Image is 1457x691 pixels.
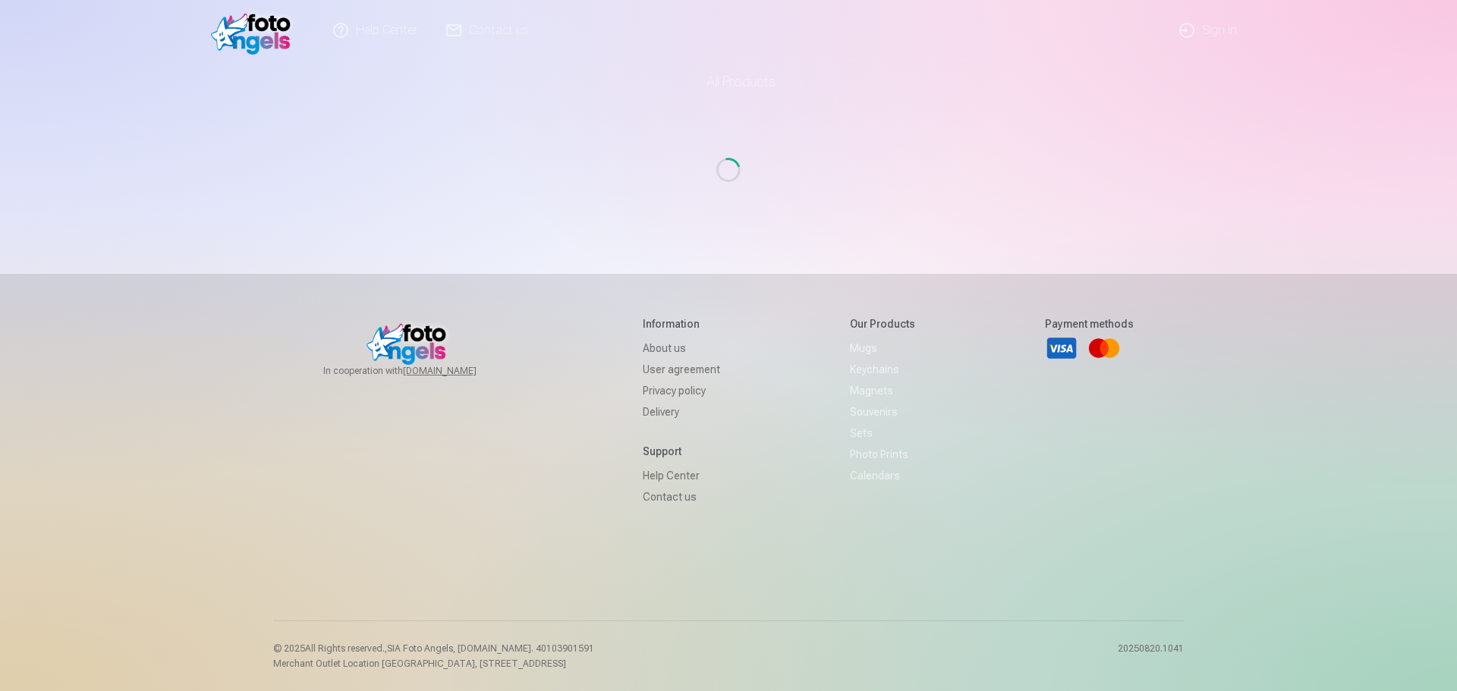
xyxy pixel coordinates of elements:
[643,316,720,331] h5: Information
[850,359,915,380] a: Keychains
[850,380,915,401] a: Magnets
[273,642,594,655] p: © 2025 All Rights reserved. ,
[1118,642,1184,670] p: 20250820.1041
[643,338,720,359] a: About us
[1045,316,1134,331] h5: Payment methods
[643,401,720,422] a: Delivery
[850,444,915,465] a: Photo prints
[850,465,915,486] a: Calendars
[643,486,720,507] a: Contact us
[1087,331,1121,365] a: Mastercard
[643,465,720,486] a: Help Center
[850,422,915,444] a: Sets
[1045,331,1078,365] a: Visa
[850,338,915,359] a: Mugs
[643,380,720,401] a: Privacy policy
[211,6,298,55] img: /v1
[403,365,513,377] a: [DOMAIN_NAME]
[850,316,915,331] h5: Our products
[643,359,720,380] a: User agreement
[387,643,594,654] span: SIA Foto Angels, [DOMAIN_NAME]. 40103901591
[323,365,513,377] span: In cooperation with
[643,444,720,459] h5: Support
[850,401,915,422] a: Souvenirs
[664,61,794,103] a: All products
[273,658,594,670] p: Merchant Outlet Location [GEOGRAPHIC_DATA], [STREET_ADDRESS]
